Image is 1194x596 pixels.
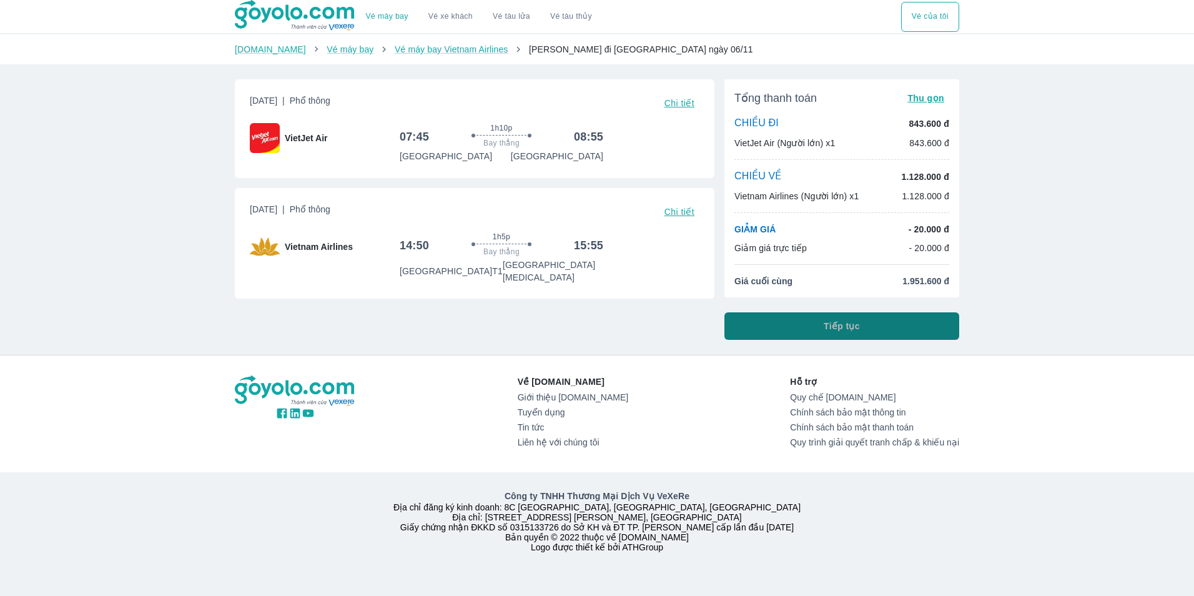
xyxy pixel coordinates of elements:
a: Vé máy bay Vietnam Airlines [395,44,508,54]
p: [GEOGRAPHIC_DATA] [400,150,492,162]
p: CHIỀU VỀ [734,170,782,184]
span: 1h5p [493,232,510,242]
p: 843.600 đ [909,117,949,130]
span: Giá cuối cùng [734,275,792,287]
p: 1.128.000 đ [902,190,949,202]
span: Tiếp tục [824,320,860,332]
span: Bay thẳng [483,138,520,148]
span: Phổ thông [290,96,330,106]
p: [GEOGRAPHIC_DATA] T1 [400,265,503,277]
p: VietJet Air (Người lớn) x1 [734,137,835,149]
p: 843.600 đ [909,137,949,149]
a: Quy chế [DOMAIN_NAME] [790,392,959,402]
span: [DATE] [250,94,330,112]
h6: 07:45 [400,129,429,144]
span: Bay thẳng [483,247,520,257]
button: Chi tiết [659,94,699,112]
p: CHIỀU ĐI [734,117,779,131]
img: logo [235,375,356,407]
span: | [282,96,285,106]
span: [DATE] [250,203,330,221]
h6: 15:55 [574,238,603,253]
p: [GEOGRAPHIC_DATA] [MEDICAL_DATA] [503,259,603,284]
span: | [282,204,285,214]
button: Vé tàu thủy [540,2,602,32]
span: 1.951.600 đ [902,275,949,287]
span: Thu gọn [907,93,944,103]
span: Tổng thanh toán [734,91,817,106]
p: 1.128.000 đ [902,171,949,183]
a: Vé máy bay [366,12,408,21]
span: 1h10p [490,123,512,133]
p: Công ty TNHH Thương Mại Dịch Vụ VeXeRe [237,490,957,502]
p: Về [DOMAIN_NAME] [518,375,628,388]
p: [GEOGRAPHIC_DATA] [511,150,603,162]
span: Chi tiết [664,98,694,108]
a: [DOMAIN_NAME] [235,44,306,54]
a: Vé xe khách [428,12,473,21]
a: Tuyển dụng [518,407,628,417]
button: Chi tiết [659,203,699,221]
p: GIẢM GIÁ [734,223,776,236]
span: [PERSON_NAME] đi [GEOGRAPHIC_DATA] ngày 06/11 [529,44,753,54]
button: Tiếp tục [724,312,959,340]
a: Quy trình giải quyết tranh chấp & khiếu nại [790,437,959,447]
button: Thu gọn [902,89,949,107]
p: - 20.000 đ [909,223,949,236]
h6: 14:50 [400,238,429,253]
span: Vietnam Airlines [285,241,353,253]
p: - 20.000 đ [909,242,949,254]
a: Vé tàu lửa [483,2,540,32]
button: Vé của tôi [901,2,959,32]
a: Chính sách bảo mật thanh toán [790,422,959,432]
a: Chính sách bảo mật thông tin [790,407,959,417]
a: Tin tức [518,422,628,432]
span: VietJet Air [285,132,327,144]
a: Giới thiệu [DOMAIN_NAME] [518,392,628,402]
a: Vé máy bay [327,44,373,54]
nav: breadcrumb [235,43,959,56]
div: choose transportation mode [356,2,602,32]
div: choose transportation mode [901,2,959,32]
p: Vietnam Airlines (Người lớn) x1 [734,190,859,202]
p: Giảm giá trực tiếp [734,242,807,254]
div: Địa chỉ đăng ký kinh doanh: 8C [GEOGRAPHIC_DATA], [GEOGRAPHIC_DATA], [GEOGRAPHIC_DATA] Địa chỉ: [... [227,490,967,552]
span: Chi tiết [664,207,694,217]
h6: 08:55 [574,129,603,144]
a: Liên hệ với chúng tôi [518,437,628,447]
p: Hỗ trợ [790,375,959,388]
span: Phổ thông [290,204,330,214]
